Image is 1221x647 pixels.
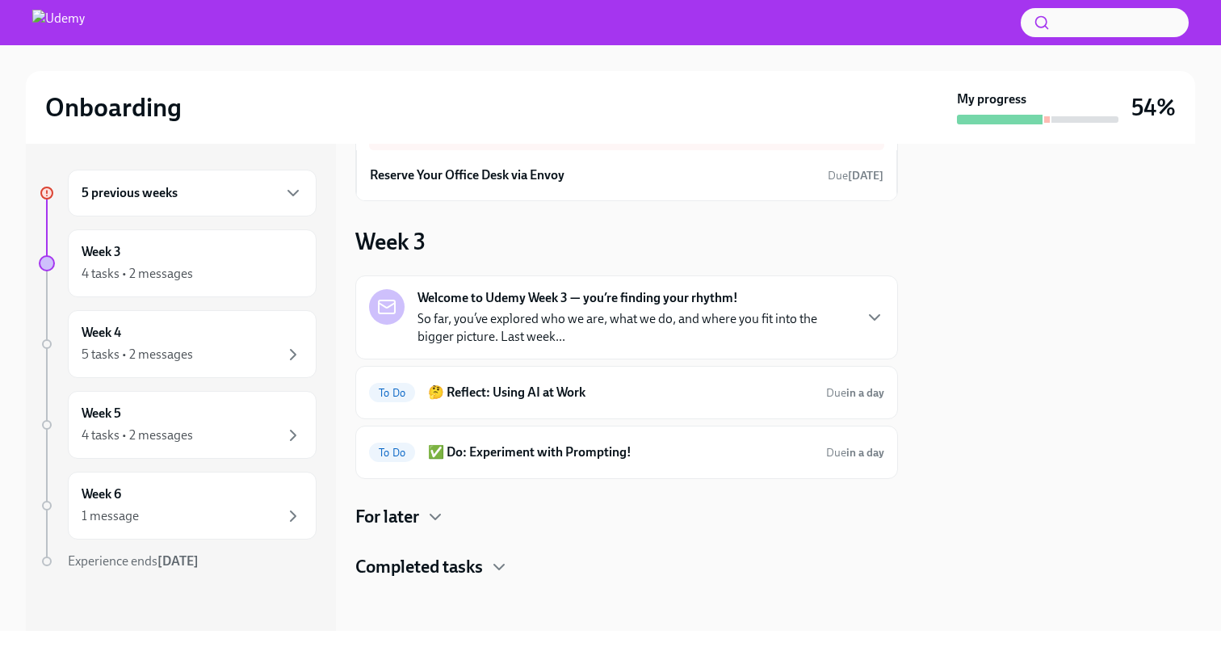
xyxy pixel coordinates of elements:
[369,380,884,405] a: To Do🤔 Reflect: Using AI at WorkDuein a day
[39,229,317,297] a: Week 34 tasks • 2 messages
[846,446,884,460] strong: in a day
[157,553,199,569] strong: [DATE]
[32,10,85,36] img: Udemy
[957,90,1026,108] strong: My progress
[39,310,317,378] a: Week 45 tasks • 2 messages
[828,169,883,183] span: Due
[369,439,884,465] a: To Do✅ Do: Experiment with Prompting!Duein a day
[68,553,199,569] span: Experience ends
[82,485,121,503] h6: Week 6
[826,445,884,460] span: September 13th, 2025 11:00
[826,385,884,401] span: September 13th, 2025 11:00
[428,443,813,461] h6: ✅ Do: Experiment with Prompting!
[355,555,483,579] h4: Completed tasks
[82,405,121,422] h6: Week 5
[82,426,193,444] div: 4 tasks • 2 messages
[1131,93,1176,122] h3: 54%
[82,324,121,342] h6: Week 4
[39,472,317,540] a: Week 61 message
[355,227,426,256] h3: Week 3
[370,163,883,187] a: Reserve Your Office Desk via EnvoyDue[DATE]
[82,265,193,283] div: 4 tasks • 2 messages
[82,184,178,202] h6: 5 previous weeks
[68,170,317,216] div: 5 previous weeks
[82,346,193,363] div: 5 tasks • 2 messages
[369,387,415,399] span: To Do
[417,289,738,307] strong: Welcome to Udemy Week 3 — you’re finding your rhythm!
[82,243,121,261] h6: Week 3
[417,310,852,346] p: So far, you’ve explored who we are, what we do, and where you fit into the bigger picture. Last w...
[826,446,884,460] span: Due
[45,91,182,124] h2: Onboarding
[370,166,564,184] h6: Reserve Your Office Desk via Envoy
[846,386,884,400] strong: in a day
[355,505,898,529] div: For later
[369,447,415,459] span: To Do
[39,391,317,459] a: Week 54 tasks • 2 messages
[848,169,883,183] strong: [DATE]
[355,555,898,579] div: Completed tasks
[828,168,883,183] span: August 30th, 2025 13:00
[826,386,884,400] span: Due
[82,507,139,525] div: 1 message
[355,505,419,529] h4: For later
[428,384,813,401] h6: 🤔 Reflect: Using AI at Work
